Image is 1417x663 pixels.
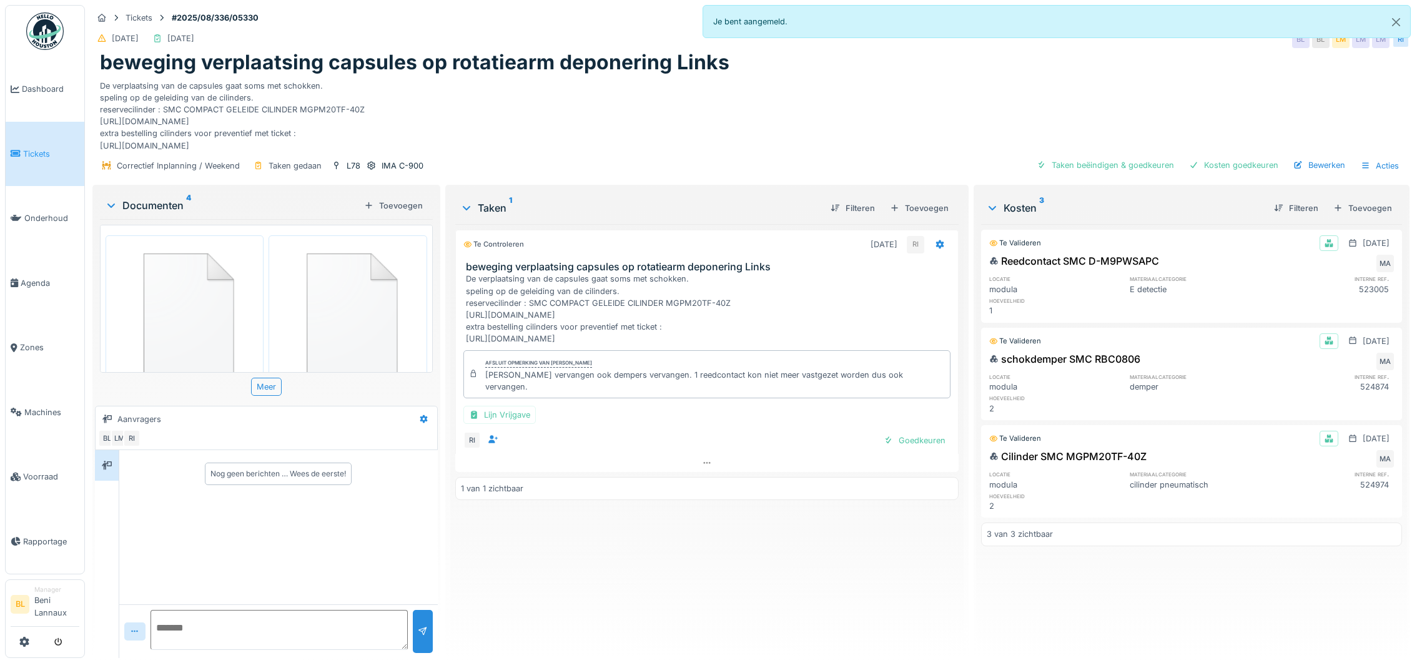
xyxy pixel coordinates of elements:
h6: materiaalcategorie [1130,373,1262,381]
div: BL [1292,31,1310,48]
div: Kosten goedkeuren [1184,157,1283,174]
div: modula [989,283,1122,295]
div: RI [123,430,141,447]
div: LM [1332,31,1350,48]
div: IMA C-900 [382,160,423,172]
div: Toevoegen [359,197,428,214]
div: De verplaatsing van de capsules gaat soms met schokken. speling op de geleiding van de cilinders.... [466,273,954,345]
h6: hoeveelheid [989,394,1122,402]
div: 524974 [1261,479,1394,491]
div: Reedcontact SMC D-M9PWSAPC [989,253,1159,268]
div: Kosten [986,200,1264,215]
div: Tickets [126,12,152,24]
div: Nog geen berichten … Wees de eerste! [210,468,346,479]
a: Dashboard [6,57,84,122]
div: Taken [460,200,821,215]
span: Rapportage [23,536,79,548]
a: Zones [6,315,84,380]
div: Documenten [105,198,359,213]
div: [DATE] [871,238,897,250]
div: Taken beëindigen & goedkeuren [1032,157,1179,174]
a: BL ManagerBeni Lannaux [11,585,79,627]
div: Toevoegen [1328,200,1397,217]
h6: interne ref. [1261,470,1394,478]
h1: beweging verplaatsing capsules op rotatiearm deponering Links [100,51,729,74]
a: Machines [6,380,84,445]
div: Filteren [826,200,880,217]
div: E detectie [1130,283,1262,295]
button: Close [1382,6,1410,39]
div: Je bent aangemeld. [703,5,1411,38]
div: Meer [251,378,282,396]
div: LM [1372,31,1390,48]
div: Filteren [1269,200,1323,217]
span: Zones [20,341,79,353]
div: Aanvragers [117,413,161,425]
div: cilinder pneumatisch [1130,479,1262,491]
div: RI [1392,31,1410,48]
div: Taken gedaan [269,160,322,172]
div: [DATE] [1363,335,1390,347]
h6: interne ref. [1261,275,1394,283]
h6: locatie [989,373,1122,381]
div: [DATE] [1363,237,1390,249]
strong: #2025/08/336/05330 [167,12,264,24]
h6: hoeveelheid [989,297,1122,305]
div: MA [1376,255,1394,272]
h6: materiaalcategorie [1130,470,1262,478]
div: Correctief Inplanning / Weekend [117,160,240,172]
sup: 4 [186,198,191,213]
a: Voorraad [6,444,84,509]
div: schokdemper SMC RBC0806 [989,351,1140,366]
div: Goedkeuren [879,432,950,449]
div: 1 [989,305,1122,317]
li: BL [11,595,29,614]
div: [PERSON_NAME] vervangen ook dempers vervangen. 1 reedcontact kon niet meer vastgezet worden dus o... [485,369,945,393]
div: 2 [989,403,1122,415]
a: Agenda [6,251,84,316]
div: 3 van 3 zichtbaar [987,528,1053,540]
div: 524874 [1261,381,1394,393]
div: Toevoegen [885,200,954,217]
span: Tickets [23,148,79,160]
div: Afsluit opmerking van [PERSON_NAME] [485,359,592,368]
h6: locatie [989,470,1122,478]
h3: beweging verplaatsing capsules op rotatiearm deponering Links [466,261,954,273]
div: [DATE] [112,32,139,44]
div: LM [111,430,128,447]
a: Onderhoud [6,186,84,251]
div: L78 [347,160,360,172]
div: LM [1352,31,1370,48]
div: Te valideren [989,433,1041,444]
h6: hoeveelheid [989,492,1122,500]
span: Machines [24,406,79,418]
sup: 3 [1039,200,1044,215]
div: modula [989,381,1122,393]
div: BL [98,430,116,447]
div: Te valideren [989,336,1041,346]
div: [DATE] [167,32,194,44]
div: Manager [34,585,79,594]
a: Tickets [6,122,84,187]
div: RI [463,431,481,449]
div: Acties [1355,157,1405,175]
div: MA [1376,353,1394,370]
h6: interne ref. [1261,373,1394,381]
h6: materiaalcategorie [1130,275,1262,283]
img: 84750757-fdcc6f00-afbb-11ea-908a-1074b026b06b.png [272,238,423,384]
div: modula [989,479,1122,491]
div: [DATE] [1363,433,1390,444]
h6: locatie [989,275,1122,283]
div: Lijn Vrijgave [463,406,536,424]
span: Voorraad [23,471,79,483]
img: Badge_color-CXgf-gQk.svg [26,12,64,50]
div: BL [1312,31,1330,48]
div: 523005 [1261,283,1394,295]
span: Onderhoud [24,212,79,224]
div: Te valideren [989,238,1041,248]
sup: 1 [509,200,512,215]
a: Rapportage [6,509,84,574]
span: Dashboard [22,83,79,95]
div: Te controleren [463,239,524,250]
div: 2 [989,500,1122,512]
